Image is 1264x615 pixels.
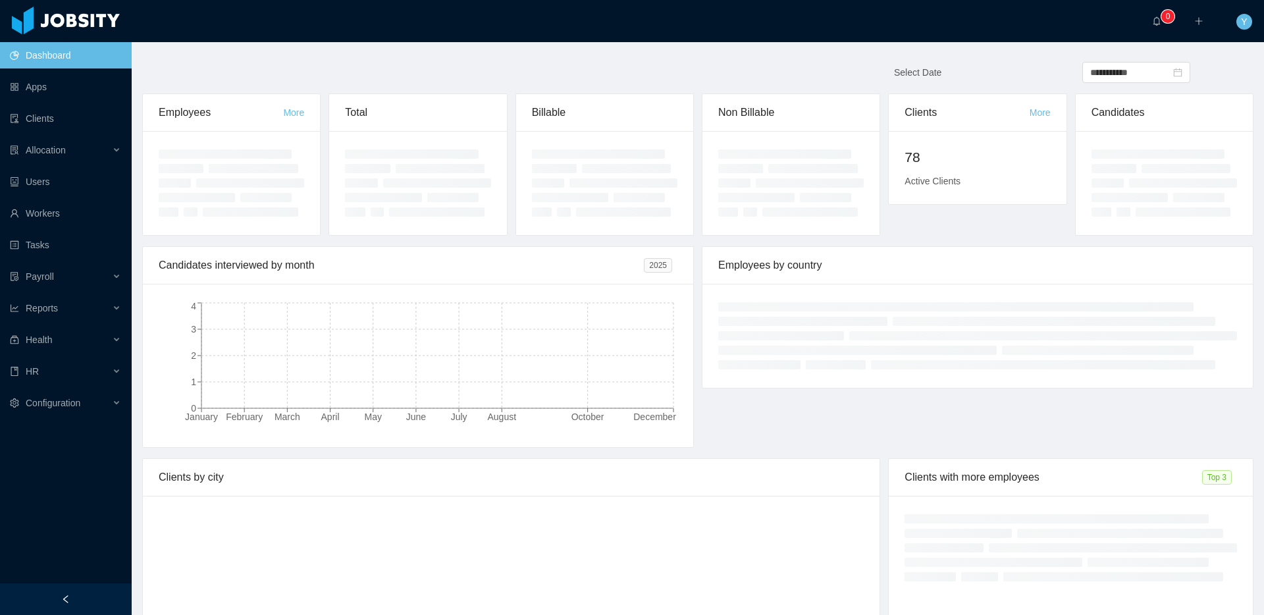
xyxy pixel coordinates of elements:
[191,377,196,387] tspan: 1
[1202,470,1232,485] span: Top 3
[10,146,19,155] i: icon: solution
[26,303,58,313] span: Reports
[185,412,218,422] tspan: January
[26,334,52,345] span: Health
[283,107,304,118] a: More
[1241,14,1247,30] span: Y
[1152,16,1161,26] i: icon: bell
[10,42,121,68] a: icon: pie-chartDashboard
[718,94,864,131] div: Non Billable
[633,412,676,422] tspan: December
[26,145,66,155] span: Allocation
[571,412,604,422] tspan: October
[905,176,961,186] span: Active Clients
[159,94,283,131] div: Employees
[10,200,121,227] a: icon: userWorkers
[191,301,196,311] tspan: 4
[226,412,263,422] tspan: February
[26,271,54,282] span: Payroll
[159,459,864,496] div: Clients by city
[10,232,121,258] a: icon: profileTasks
[191,350,196,361] tspan: 2
[345,94,490,131] div: Total
[1173,68,1182,77] i: icon: calendar
[10,367,19,376] i: icon: book
[365,412,382,422] tspan: May
[894,67,941,78] span: Select Date
[451,412,467,422] tspan: July
[26,398,80,408] span: Configuration
[10,335,19,344] i: icon: medicine-box
[159,247,644,284] div: Candidates interviewed by month
[905,94,1029,131] div: Clients
[26,366,39,377] span: HR
[1092,94,1237,131] div: Candidates
[644,258,672,273] span: 2025
[191,403,196,414] tspan: 0
[191,324,196,334] tspan: 3
[487,412,516,422] tspan: August
[905,147,1050,168] h2: 78
[532,94,677,131] div: Billable
[10,74,121,100] a: icon: appstoreApps
[406,412,427,422] tspan: June
[10,272,19,281] i: icon: file-protect
[321,412,340,422] tspan: April
[1194,16,1203,26] i: icon: plus
[275,412,300,422] tspan: March
[10,105,121,132] a: icon: auditClients
[1030,107,1051,118] a: More
[10,398,19,408] i: icon: setting
[718,247,1237,284] div: Employees by country
[1161,10,1174,23] sup: 0
[10,169,121,195] a: icon: robotUsers
[10,304,19,313] i: icon: line-chart
[905,459,1201,496] div: Clients with more employees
